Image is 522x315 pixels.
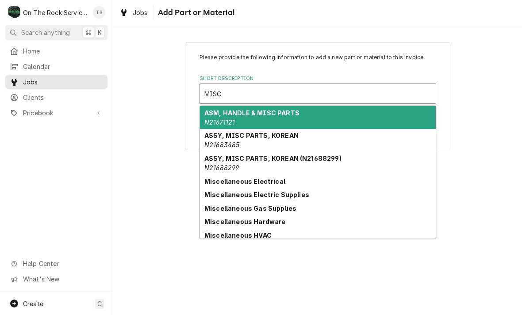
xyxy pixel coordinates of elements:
[204,218,286,225] strong: Miscellaneous Hardware
[133,8,148,17] span: Jobs
[204,141,239,148] em: N21683485
[5,44,107,58] a: Home
[21,28,70,37] span: Search anything
[98,28,102,37] span: K
[204,232,272,239] strong: Miscellaneous HVAC
[5,90,107,105] a: Clients
[5,106,107,120] a: Go to Pricebook
[23,274,102,284] span: What's New
[204,118,235,126] em: N21671121
[8,6,20,19] div: O
[23,77,103,87] span: Jobs
[185,42,450,150] div: Line Item Create/Update
[200,75,436,104] div: Short Description
[23,62,103,71] span: Calendar
[85,28,92,37] span: ⌘
[5,25,107,40] button: Search anything⌘K
[116,5,151,20] a: Jobs
[5,272,107,286] a: Go to What's New
[23,46,103,56] span: Home
[204,132,299,139] strong: ASSY, MISC PARTS, KOREAN
[93,6,105,19] div: Todd Brady's Avatar
[204,155,342,162] strong: ASSY, MISC PARTS, KOREAN (N21688299)
[204,205,296,212] strong: Miscellaneous Gas Supplies
[204,109,299,117] strong: ASM, HANDLE & MISC PARTS
[204,178,285,185] strong: Miscellaneous Electrical
[200,53,436,104] div: Line Item Create/Update Form
[155,7,234,19] span: Add Part or Material
[23,93,103,102] span: Clients
[93,6,105,19] div: TB
[23,108,90,118] span: Pricebook
[23,300,43,307] span: Create
[23,259,102,268] span: Help Center
[200,75,436,82] label: Short Description
[200,53,436,61] p: Please provide the following information to add a new part or material to this invoice:
[23,8,88,17] div: On The Rock Services
[8,6,20,19] div: On The Rock Services's Avatar
[5,59,107,74] a: Calendar
[5,75,107,89] a: Jobs
[97,299,102,308] span: C
[204,164,239,171] em: N21688299
[5,256,107,271] a: Go to Help Center
[204,191,309,198] strong: Miscellaneous Electric Supplies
